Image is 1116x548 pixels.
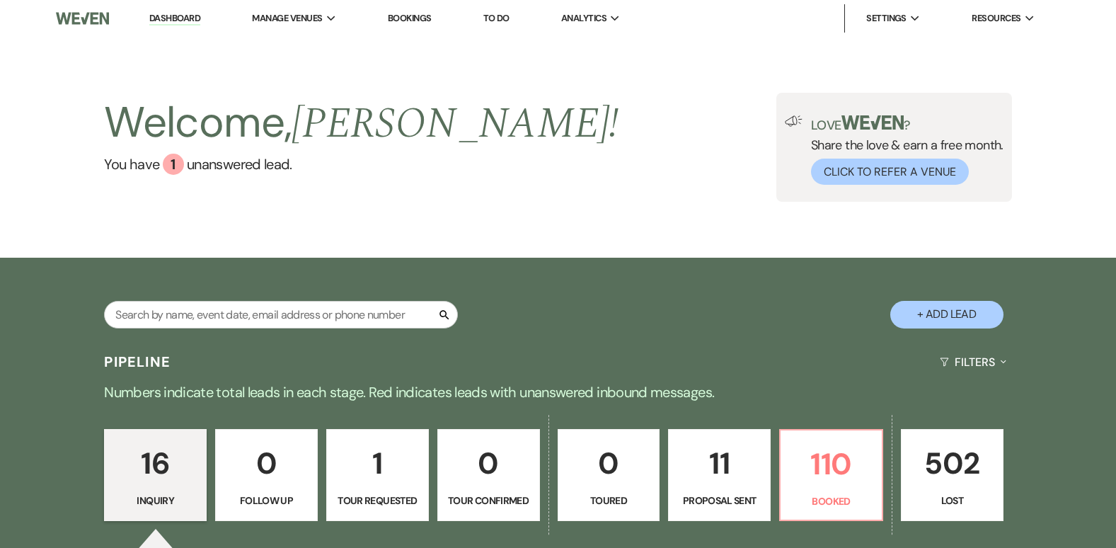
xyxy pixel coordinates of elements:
[910,493,994,508] p: Lost
[890,301,1003,329] button: + Add Lead
[910,440,994,487] p: 502
[163,154,184,175] div: 1
[561,11,606,25] span: Analytics
[866,11,907,25] span: Settings
[335,493,420,508] p: Tour Requested
[104,301,458,329] input: Search by name, event date, email address or phone number
[335,440,420,487] p: 1
[972,11,1020,25] span: Resources
[677,440,761,487] p: 11
[567,440,651,487] p: 0
[252,11,322,25] span: Manage Venues
[388,12,432,24] a: Bookings
[224,440,309,487] p: 0
[215,429,318,521] a: 0Follow Up
[437,429,540,521] a: 0Tour Confirmed
[789,493,873,509] p: Booked
[49,381,1068,404] p: Numbers indicate total leads in each stage. Red indicates leads with unanswered inbound messages.
[785,115,803,127] img: loud-speaker-illustration.svg
[104,93,619,154] h2: Welcome,
[56,4,110,33] img: Weven Logo
[104,352,171,372] h3: Pipeline
[811,115,1003,132] p: Love ?
[934,343,1011,381] button: Filters
[104,429,207,521] a: 16Inquiry
[841,115,904,130] img: weven-logo-green.svg
[779,429,883,521] a: 110Booked
[113,440,197,487] p: 16
[811,159,969,185] button: Click to Refer a Venue
[224,493,309,508] p: Follow Up
[292,91,619,156] span: [PERSON_NAME] !
[149,12,200,25] a: Dashboard
[677,493,761,508] p: Proposal Sent
[104,154,619,175] a: You have 1 unanswered lead.
[668,429,771,521] a: 11Proposal Sent
[901,429,1003,521] a: 502Lost
[447,440,531,487] p: 0
[558,429,660,521] a: 0Toured
[567,493,651,508] p: Toured
[447,493,531,508] p: Tour Confirmed
[483,12,510,24] a: To Do
[326,429,429,521] a: 1Tour Requested
[803,115,1003,185] div: Share the love & earn a free month.
[789,440,873,488] p: 110
[113,493,197,508] p: Inquiry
